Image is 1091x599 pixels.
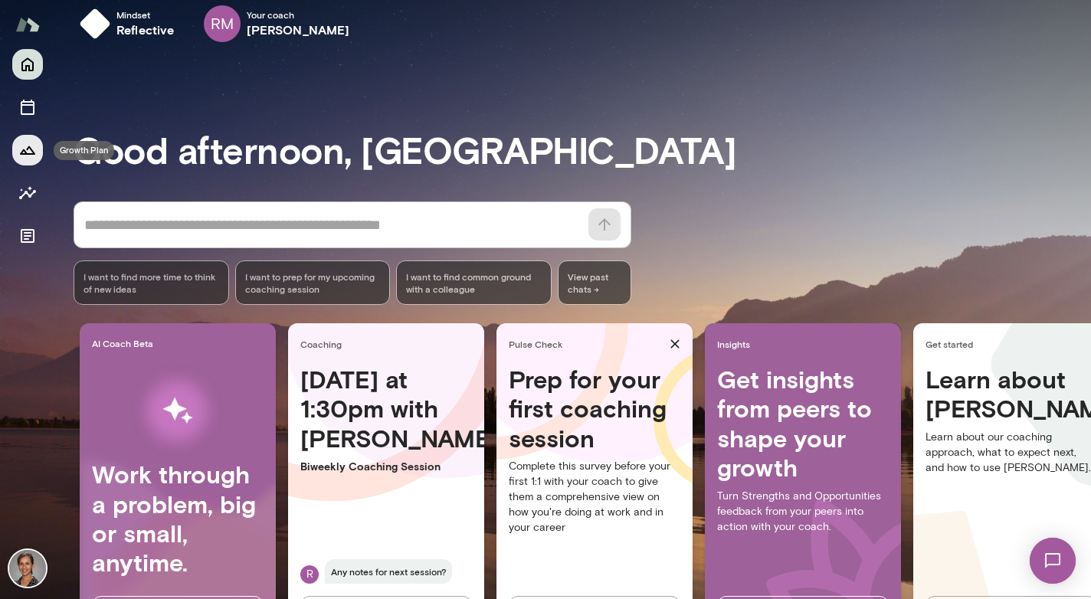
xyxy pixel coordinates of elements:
p: Turn Strengths and Opportunities feedback from your peers into action with your coach. [717,489,889,535]
span: Insights [717,338,895,350]
span: Coaching [300,338,478,350]
h6: reflective [116,21,175,39]
h4: Get insights from peers to shape your growth [717,365,889,483]
h3: Good afternoon, [GEOGRAPHIC_DATA] [74,128,1091,171]
h4: Prep for your first coaching session [509,365,680,453]
span: Mindset [116,8,175,21]
div: Growth Plan [54,141,114,160]
span: Any notes for next session? [325,559,452,584]
img: Mento [15,10,40,39]
div: I want to find more time to think of new ideas [74,260,229,305]
button: Growth Plan [12,135,43,165]
button: Home [12,49,43,80]
img: AI Workflows [110,362,246,460]
p: Complete this survey before your first 1:1 with your coach to give them a comprehensive view on h... [509,459,680,535]
span: Pulse Check [509,338,663,350]
p: Biweekly Coaching Session [300,459,472,474]
h6: [PERSON_NAME] [247,21,350,39]
span: I want to prep for my upcoming coaching session [245,270,381,295]
img: Lavanya Rajan [9,550,46,587]
button: Documents [12,221,43,251]
div: R [300,565,319,584]
span: View past chats -> [558,260,631,305]
div: RM [204,5,241,42]
div: I want to find common ground with a colleague [396,260,552,305]
span: AI Coach Beta [92,337,270,349]
h4: Work through a problem, big or small, anytime. [92,460,264,578]
span: Your coach [247,8,350,21]
button: Sessions [12,92,43,123]
button: Insights [12,178,43,208]
span: I want to find more time to think of new ideas [84,270,219,295]
span: I want to find common ground with a colleague [406,270,542,295]
img: mindset [80,8,110,39]
h4: [DATE] at 1:30pm with [PERSON_NAME] [300,365,472,453]
div: I want to prep for my upcoming coaching session [235,260,391,305]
